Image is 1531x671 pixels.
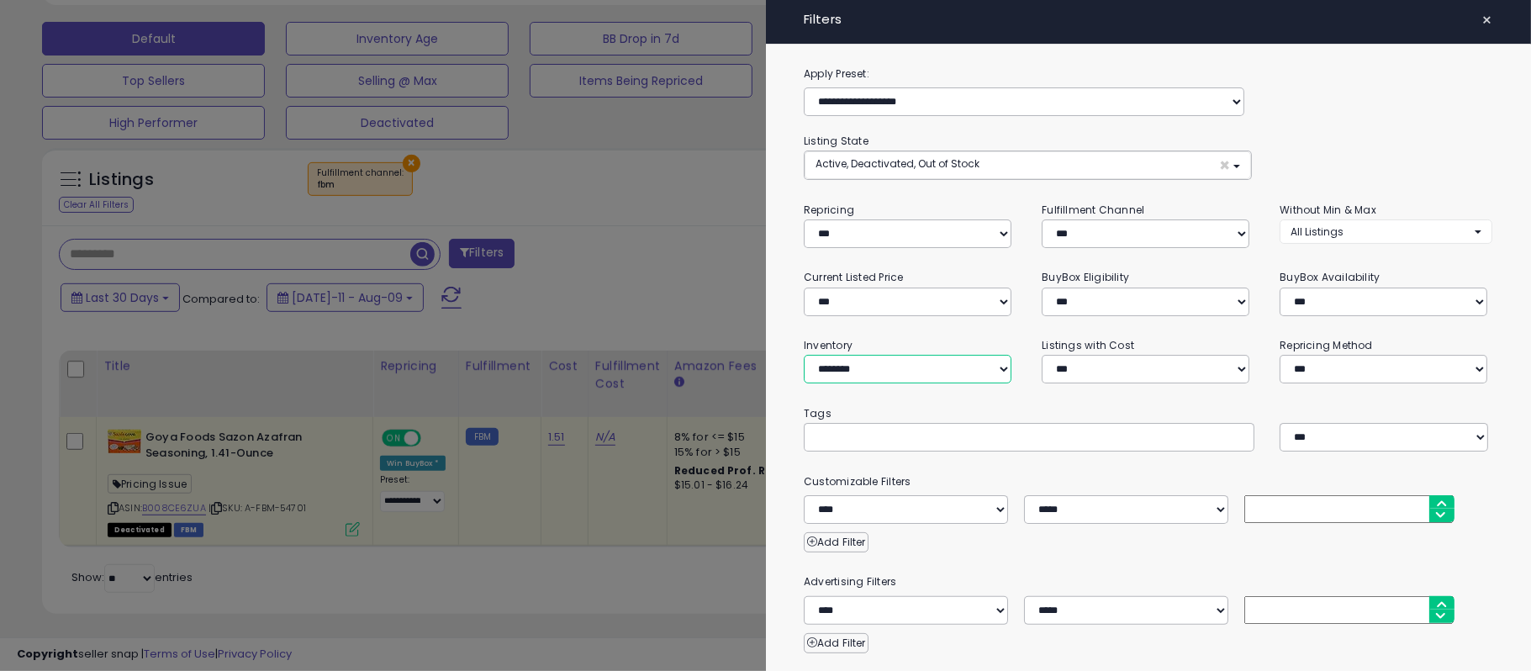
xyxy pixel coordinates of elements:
[804,270,903,284] small: Current Listed Price
[816,156,979,171] span: Active, Deactivated, Out of Stock
[804,532,868,552] button: Add Filter
[804,134,868,148] small: Listing State
[804,13,1492,27] h4: Filters
[1280,219,1492,244] button: All Listings
[1280,270,1380,284] small: BuyBox Availability
[805,151,1251,179] button: Active, Deactivated, Out of Stock ×
[1280,203,1376,217] small: Without Min & Max
[1042,270,1129,284] small: BuyBox Eligibility
[1481,8,1492,32] span: ×
[1475,8,1499,32] button: ×
[804,633,868,653] button: Add Filter
[1042,203,1144,217] small: Fulfillment Channel
[1042,338,1134,352] small: Listings with Cost
[791,404,1505,423] small: Tags
[1219,156,1230,174] span: ×
[1291,225,1344,239] span: All Listings
[804,203,854,217] small: Repricing
[791,573,1505,591] small: Advertising Filters
[804,338,853,352] small: Inventory
[1280,338,1373,352] small: Repricing Method
[791,65,1505,83] label: Apply Preset:
[791,473,1505,491] small: Customizable Filters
